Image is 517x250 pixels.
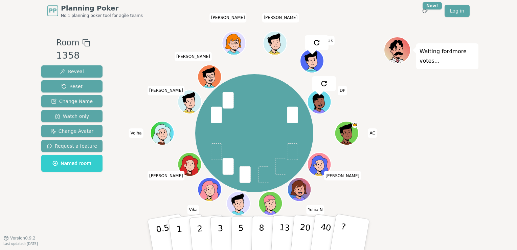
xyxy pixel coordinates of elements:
[187,205,199,214] span: Click to change your name
[445,5,470,17] a: Log in
[60,68,84,75] span: Reveal
[47,143,97,149] span: Request a feature
[41,65,103,78] button: Reveal
[10,235,36,241] span: Version 0.9.2
[41,80,103,92] button: Reset
[368,128,377,138] span: Click to change your name
[56,37,79,49] span: Room
[50,128,94,134] span: Change Avatar
[352,122,358,128] span: AC is the host
[41,140,103,152] button: Request a feature
[312,39,320,47] img: reset
[41,125,103,137] button: Change Avatar
[420,47,475,66] p: Waiting for 4 more votes...
[148,171,185,181] span: Click to change your name
[209,13,247,23] span: Click to change your name
[41,110,103,122] button: Watch only
[56,49,90,63] div: 1358
[3,242,38,246] span: Last updated: [DATE]
[55,113,89,120] span: Watch only
[259,192,282,215] button: Click to change your avatar
[3,235,36,241] button: Version0.9.2
[419,5,431,17] button: New!
[61,13,143,18] span: No.1 planning poker tool for agile teams
[41,155,103,172] button: Named room
[338,86,347,96] span: Click to change your name
[52,160,91,167] span: Named room
[262,13,299,23] span: Click to change your name
[61,3,143,13] span: Planning Poker
[324,171,361,181] span: Click to change your name
[47,3,143,18] a: PPPlanning PokerNo.1 planning poker tool for agile teams
[41,95,103,107] button: Change Name
[423,2,442,9] div: New!
[61,83,83,90] span: Reset
[175,52,212,61] span: Click to change your name
[51,98,93,105] span: Change Name
[306,205,324,214] span: Click to change your name
[129,128,143,138] span: Click to change your name
[320,80,328,88] img: reset
[49,7,57,15] span: PP
[148,86,185,96] span: Click to change your name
